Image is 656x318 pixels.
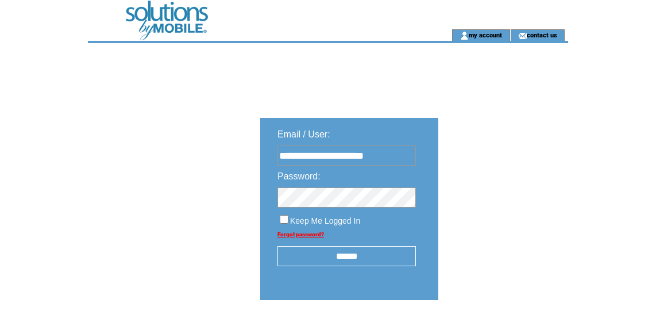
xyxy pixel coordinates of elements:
[469,31,502,39] a: my account
[277,231,324,237] a: Forgot password?
[527,31,557,39] a: contact us
[277,129,330,139] span: Email / User:
[518,31,527,40] img: contact_us_icon.gif
[460,31,469,40] img: account_icon.gif
[277,171,321,181] span: Password:
[290,216,360,225] span: Keep Me Logged In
